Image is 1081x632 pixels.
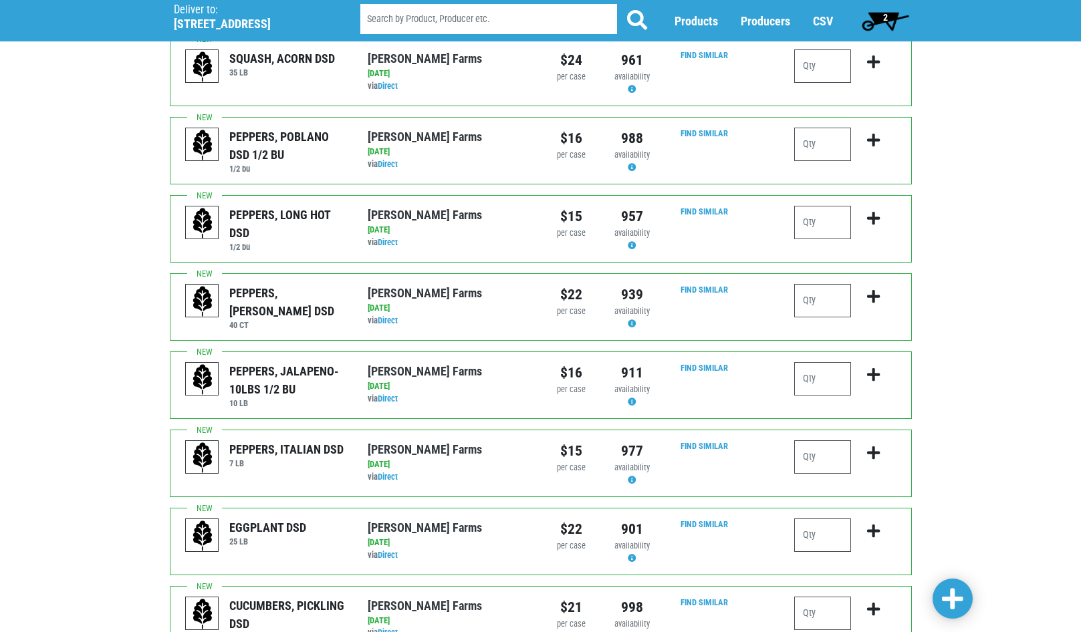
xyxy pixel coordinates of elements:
div: 988 [612,128,652,149]
div: via [368,315,530,327]
a: CSV [813,14,833,28]
a: Direct [378,159,398,169]
h6: 7 LB [229,458,344,468]
span: 2 [883,12,888,23]
a: [PERSON_NAME] Farms [368,208,482,222]
input: Qty [794,284,851,317]
a: [PERSON_NAME] Farms [368,364,482,378]
div: via [368,236,530,249]
div: [DATE] [368,146,530,158]
h6: 25 LB [229,536,306,546]
img: placeholder-variety-43d6402dacf2d531de610a020419775a.svg [186,441,219,474]
a: Products [675,14,718,28]
h5: [STREET_ADDRESS] [174,17,326,31]
div: [DATE] [368,536,530,549]
div: [DATE] [368,380,530,393]
a: Direct [378,315,398,325]
a: [PERSON_NAME] Farms [368,599,482,613]
a: Find Similar [681,50,728,60]
span: availability [614,150,650,160]
div: PEPPERS, ITALIAN DSD [229,440,344,458]
a: Direct [378,393,398,404]
div: 998 [612,597,652,618]
div: via [368,549,530,562]
a: Find Similar [681,441,728,451]
a: 2 [856,7,915,34]
span: availability [614,71,650,82]
input: Qty [794,206,851,239]
div: PEPPERS, POBLANO DSD 1/2 BU [229,128,348,164]
a: [PERSON_NAME] Farms [368,51,482,65]
div: 977 [612,440,652,462]
input: Qty [794,597,851,630]
img: placeholder-variety-43d6402dacf2d531de610a020419775a.svg [186,50,219,84]
p: Deliver to: [174,3,326,17]
div: PEPPERS, [PERSON_NAME] DSD [229,284,348,320]
img: placeholder-variety-43d6402dacf2d531de610a020419775a.svg [186,597,219,631]
div: [DATE] [368,458,530,471]
input: Qty [794,362,851,396]
img: placeholder-variety-43d6402dacf2d531de610a020419775a.svg [186,363,219,396]
div: [DATE] [368,67,530,80]
span: availability [614,462,650,472]
div: [DATE] [368,615,530,627]
h6: 40 CT [229,320,348,330]
div: via [368,80,530,93]
div: via [368,471,530,484]
h6: 1/2 bu [229,164,348,174]
a: [PERSON_NAME] Farms [368,286,482,300]
div: PEPPERS, LONG HOT DSD [229,206,348,242]
div: [DATE] [368,224,530,236]
a: [PERSON_NAME] Farms [368,442,482,456]
img: placeholder-variety-43d6402dacf2d531de610a020419775a.svg [186,206,219,240]
a: [PERSON_NAME] Farms [368,520,482,534]
img: placeholder-variety-43d6402dacf2d531de610a020419775a.svg [186,128,219,162]
a: Find Similar [681,206,728,216]
div: per case [551,71,592,84]
div: per case [551,618,592,631]
div: $16 [551,128,592,149]
div: per case [551,462,592,474]
div: PEPPERS, JALAPENO- 10LBS 1/2 BU [229,362,348,398]
input: Qty [794,49,851,83]
div: $15 [551,440,592,462]
span: availability [614,306,650,316]
div: via [368,393,530,406]
a: Find Similar [681,128,728,138]
a: Find Similar [681,285,728,295]
div: $16 [551,362,592,383]
span: availability [614,619,650,629]
div: per case [551,383,592,396]
a: Direct [378,81,398,91]
a: Find Similar [681,363,728,373]
div: 939 [612,284,652,305]
div: via [368,158,530,171]
div: 957 [612,206,652,227]
div: $22 [551,284,592,305]
input: Qty [794,518,851,552]
div: per case [551,540,592,552]
a: Direct [378,550,398,560]
input: Qty [794,128,851,161]
div: 911 [612,362,652,383]
a: Producers [741,14,790,28]
div: [DATE] [368,302,530,315]
input: Search by Product, Producer etc. [360,4,617,34]
div: per case [551,227,592,240]
a: [PERSON_NAME] Farms [368,130,482,144]
div: $24 [551,49,592,71]
div: $22 [551,518,592,540]
div: SQUASH, ACORN DSD [229,49,335,67]
span: availability [614,384,650,394]
h6: 35 LB [229,67,335,77]
div: 961 [612,49,652,71]
img: placeholder-variety-43d6402dacf2d531de610a020419775a.svg [186,519,219,552]
div: $15 [551,206,592,227]
a: Find Similar [681,519,728,529]
a: Find Similar [681,597,728,607]
div: EGGPLANT DSD [229,518,306,536]
h6: 10 LB [229,398,348,408]
div: $21 [551,597,592,618]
